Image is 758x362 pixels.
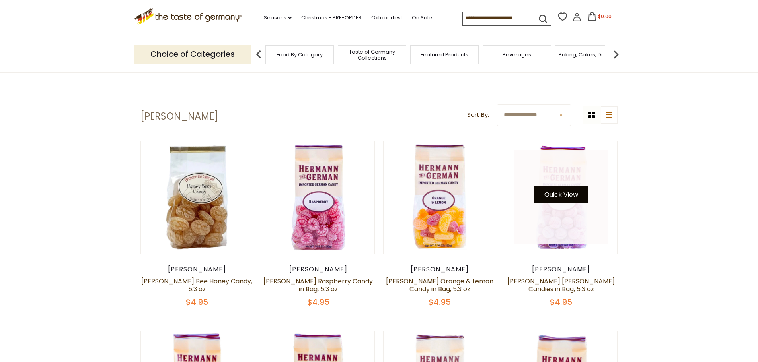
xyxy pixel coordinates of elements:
span: $4.95 [186,296,208,308]
label: Sort By: [467,110,489,120]
img: Hermann [262,141,375,254]
a: [PERSON_NAME] [PERSON_NAME] Candies in Bag, 5.3 oz [507,277,615,294]
a: Taste of Germany Collections [340,49,404,61]
div: [PERSON_NAME] [140,265,254,273]
button: $0.00 [583,12,617,24]
a: Baking, Cakes, Desserts [559,52,620,58]
button: Quick View [534,186,588,203]
h1: [PERSON_NAME] [140,110,218,122]
a: Beverages [503,52,531,58]
a: [PERSON_NAME] Orange & Lemon Candy in Bag, 5.3 oz [386,277,493,294]
img: Hermann [505,141,618,254]
a: On Sale [412,14,432,22]
img: next arrow [608,46,624,62]
a: Seasons [264,14,292,22]
a: Oktoberfest [371,14,402,22]
img: Hermann [384,141,496,254]
img: previous arrow [251,46,267,62]
span: $4.95 [550,296,572,308]
span: $0.00 [598,13,612,20]
span: $4.95 [307,296,329,308]
a: [PERSON_NAME] Bee Honey Candy, 5.3 oz [141,277,252,294]
span: $4.95 [429,296,451,308]
p: Choice of Categories [134,45,251,64]
a: Food By Category [277,52,323,58]
div: [PERSON_NAME] [505,265,618,273]
div: [PERSON_NAME] [262,265,375,273]
a: Christmas - PRE-ORDER [301,14,362,22]
a: [PERSON_NAME] Raspberry Candy in Bag, 5.3 oz [263,277,373,294]
img: Hermann [141,141,253,254]
a: Featured Products [421,52,468,58]
div: [PERSON_NAME] [383,265,497,273]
